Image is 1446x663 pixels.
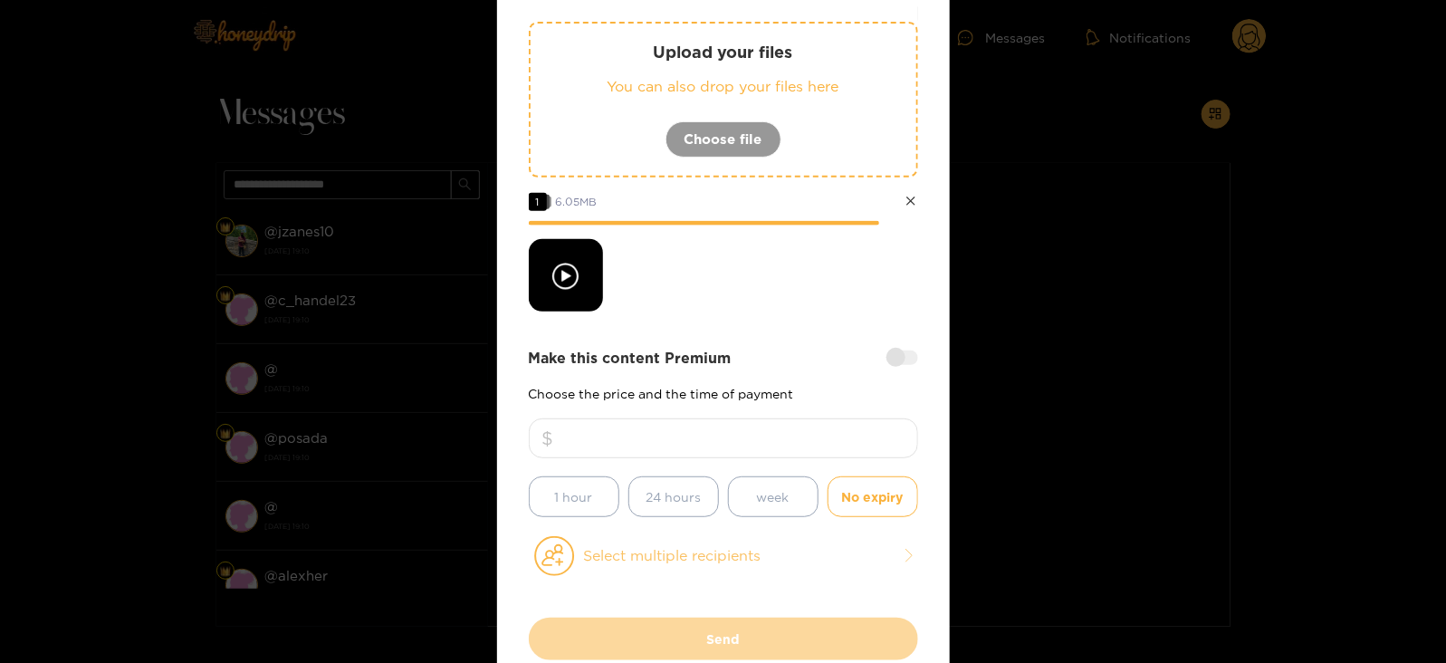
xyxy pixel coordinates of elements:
[529,193,547,211] span: 1
[842,486,904,507] span: No expiry
[529,618,918,660] button: Send
[529,387,918,400] p: Choose the price and the time of payment
[556,196,598,207] span: 6.05 MB
[628,476,719,517] button: 24 hours
[757,486,790,507] span: week
[529,535,918,577] button: Select multiple recipients
[567,42,880,62] p: Upload your files
[728,476,819,517] button: week
[666,121,781,158] button: Choose file
[529,348,732,369] strong: Make this content Premium
[555,486,593,507] span: 1 hour
[646,486,701,507] span: 24 hours
[828,476,918,517] button: No expiry
[529,476,619,517] button: 1 hour
[567,76,880,97] p: You can also drop your files here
